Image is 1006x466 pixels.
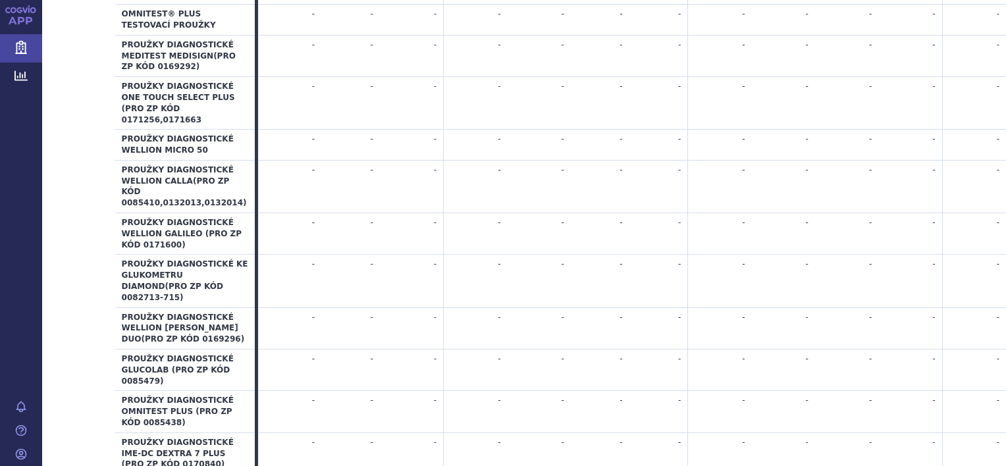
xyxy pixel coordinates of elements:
[434,134,437,143] span: -
[434,82,437,91] span: -
[678,134,681,143] span: -
[742,438,745,447] span: -
[997,313,999,322] span: -
[434,9,437,18] span: -
[678,313,681,322] span: -
[122,218,242,249] span: PROUŽKY DIAGNOSTICKÉ WELLION GALILEO (PRO ZP KÓD 0171600)
[869,134,872,143] span: -
[434,396,437,405] span: -
[370,82,373,91] span: -
[498,259,500,269] span: -
[498,313,500,322] span: -
[806,313,808,322] span: -
[806,9,808,18] span: -
[434,313,437,322] span: -
[806,438,808,447] span: -
[869,259,872,269] span: -
[997,259,999,269] span: -
[312,165,315,174] span: -
[806,218,808,227] span: -
[561,134,564,143] span: -
[678,218,681,227] span: -
[678,40,681,49] span: -
[869,218,872,227] span: -
[806,82,808,91] span: -
[678,82,681,91] span: -
[122,354,234,386] span: PROUŽKY DIAGNOSTICKÉ GLUCOLAB (PRO ZP KÓD 0085479)
[932,82,935,91] span: -
[122,9,216,30] span: OMNITEST® PLUS TESTOVACÍ PROUŽKY
[561,259,564,269] span: -
[370,165,373,174] span: -
[498,40,500,49] span: -
[678,354,681,363] span: -
[620,259,622,269] span: -
[312,313,315,322] span: -
[434,40,437,49] span: -
[806,40,808,49] span: -
[742,82,745,91] span: -
[932,354,935,363] span: -
[370,396,373,405] span: -
[932,218,935,227] span: -
[997,134,999,143] span: -
[997,165,999,174] span: -
[434,165,437,174] span: -
[932,9,935,18] span: -
[678,259,681,269] span: -
[806,354,808,363] span: -
[312,9,315,18] span: -
[742,396,745,405] span: -
[498,9,500,18] span: -
[498,396,500,405] span: -
[561,9,564,18] span: -
[620,313,622,322] span: -
[997,218,999,227] span: -
[997,354,999,363] span: -
[312,259,315,269] span: -
[869,40,872,49] span: -
[869,9,872,18] span: -
[742,165,745,174] span: -
[370,438,373,447] span: -
[312,438,315,447] span: -
[434,438,437,447] span: -
[932,396,935,405] span: -
[678,9,681,18] span: -
[806,165,808,174] span: -
[561,396,564,405] span: -
[620,218,622,227] span: -
[498,218,500,227] span: -
[869,82,872,91] span: -
[806,259,808,269] span: -
[370,354,373,363] span: -
[932,259,935,269] span: -
[997,396,999,405] span: -
[932,40,935,49] span: -
[370,313,373,322] span: -
[561,354,564,363] span: -
[312,396,315,405] span: -
[122,313,245,344] span: PROUŽKY DIAGNOSTICKÉ WELLION [PERSON_NAME] DUO(PRO ZP KÓD 0169296)
[498,354,500,363] span: -
[932,134,935,143] span: -
[312,82,315,91] span: -
[620,354,622,363] span: -
[498,82,500,91] span: -
[620,9,622,18] span: -
[434,259,437,269] span: -
[370,134,373,143] span: -
[620,438,622,447] span: -
[620,165,622,174] span: -
[122,40,236,72] span: PROUŽKY DIAGNOSTICKÉ MEDITEST MEDISIGN(PRO ZP KÓD 0169292)
[620,396,622,405] span: -
[742,259,745,269] span: -
[434,218,437,227] span: -
[561,438,564,447] span: -
[122,82,235,124] span: PROUŽKY DIAGNOSTICKÉ ONE TOUCH SELECT PLUS (PRO ZP KÓD 0171256,0171663
[498,438,500,447] span: -
[869,313,872,322] span: -
[312,354,315,363] span: -
[122,396,234,427] span: PROUŽKY DIAGNOSTICKÉ OMNITEST PLUS (PRO ZP KÓD 0085438)
[312,218,315,227] span: -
